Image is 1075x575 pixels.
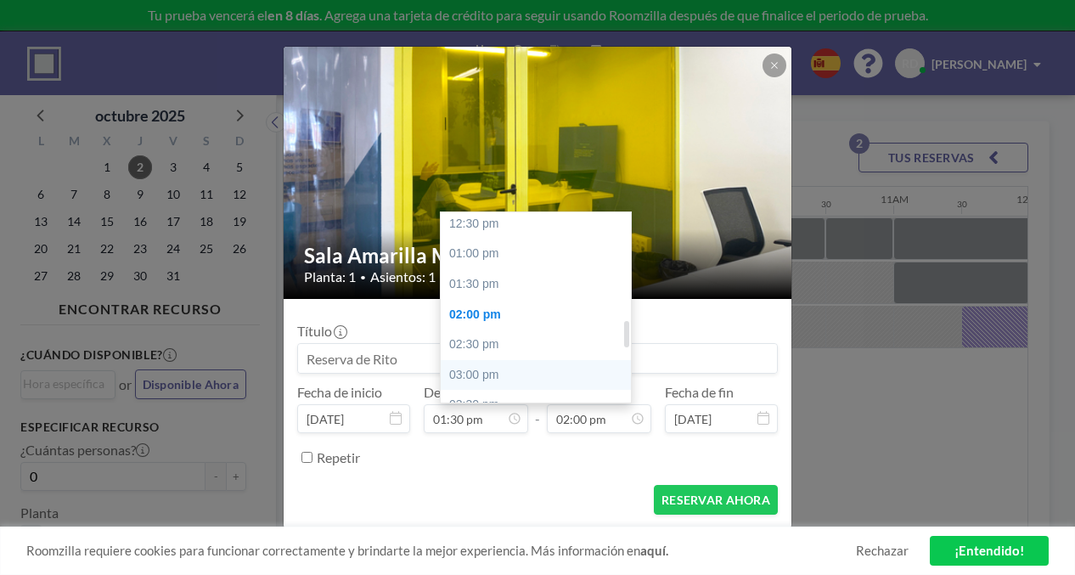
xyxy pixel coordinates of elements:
label: Título [297,323,346,340]
span: • [360,271,366,284]
span: - [535,390,540,427]
div: 02:00 pm [441,300,636,330]
a: aquí. [640,543,668,558]
span: Planta: 1 [304,268,356,285]
div: 01:30 pm [441,269,636,300]
label: Desde [424,384,461,401]
label: Fecha de fin [665,384,734,401]
label: Fecha de inicio [297,384,382,401]
div: 12:30 pm [441,209,636,240]
span: Roomzilla requiere cookies para funcionar correctamente y brindarte la mejor experiencia. Más inf... [26,543,856,559]
label: Repetir [317,449,360,466]
div: 01:00 pm [441,239,636,269]
div: 02:30 pm [441,330,636,360]
div: 03:30 pm [441,390,636,420]
input: Reserva de Rito [298,344,777,373]
button: RESERVAR AHORA [654,485,778,515]
span: Asientos: 1 [370,268,436,285]
a: ¡Entendido! [930,536,1049,566]
a: Rechazar [856,543,909,559]
div: 03:00 pm [441,360,636,391]
h2: Sala Amarilla M [304,243,773,268]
